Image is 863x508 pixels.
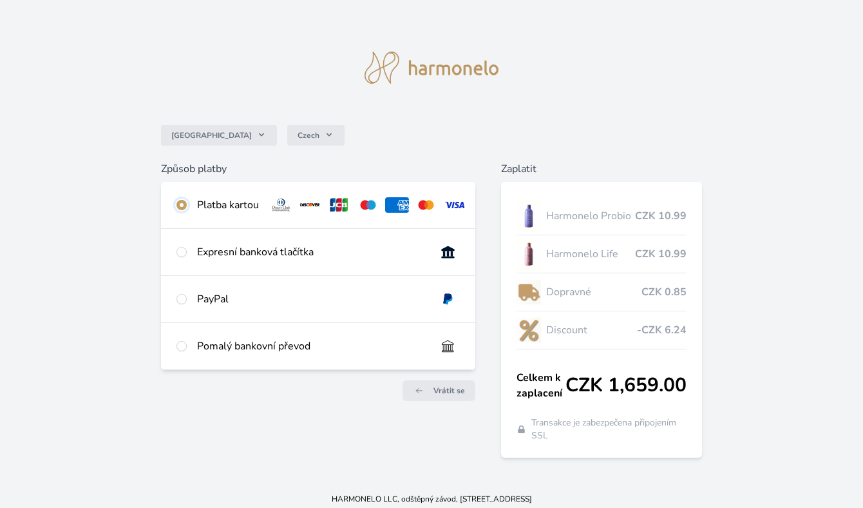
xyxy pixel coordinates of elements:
[433,386,465,396] span: Vrátit se
[546,284,641,300] span: Dopravné
[641,284,687,300] span: CZK 0.85
[517,276,541,308] img: delivery-lo.png
[637,322,687,338] span: -CZK 6.24
[517,238,541,270] img: CLEAN_LIFE_se_stinem_x-lo.jpg
[327,197,351,213] img: jcb.svg
[197,244,426,260] div: Expresní banková tlačítka
[403,380,475,401] a: Vrátit se
[385,197,409,213] img: amex.svg
[635,208,687,224] span: CZK 10.99
[414,197,438,213] img: mc.svg
[546,322,637,338] span: Discount
[517,200,541,232] img: CLEAN_PROBIO_se_stinem_x-lo.jpg
[436,291,460,307] img: paypal.svg
[161,161,475,177] h6: Způsob platby
[443,197,467,213] img: visa.svg
[298,197,322,213] img: discover.svg
[565,374,687,397] span: CZK 1,659.00
[517,314,541,346] img: discount-lo.png
[197,197,259,213] div: Platba kartou
[501,161,702,177] h6: Zaplatit
[365,52,498,84] img: logo.svg
[546,208,635,224] span: Harmonelo Probio
[531,416,687,442] span: Transakce je zabezpečena připojením SSL
[436,338,460,354] img: bankTransfer_IBAN.svg
[161,125,277,146] button: [GEOGRAPHIC_DATA]
[298,130,319,141] span: Czech
[197,291,426,307] div: PayPal
[269,197,293,213] img: diners.svg
[287,125,345,146] button: Czech
[436,244,460,260] img: onlineBanking_CZ.svg
[197,338,426,354] div: Pomalý bankovní převod
[517,370,565,401] span: Celkem k zaplacení
[635,246,687,262] span: CZK 10.99
[546,246,635,262] span: Harmonelo Life
[356,197,380,213] img: maestro.svg
[171,130,252,141] span: [GEOGRAPHIC_DATA]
